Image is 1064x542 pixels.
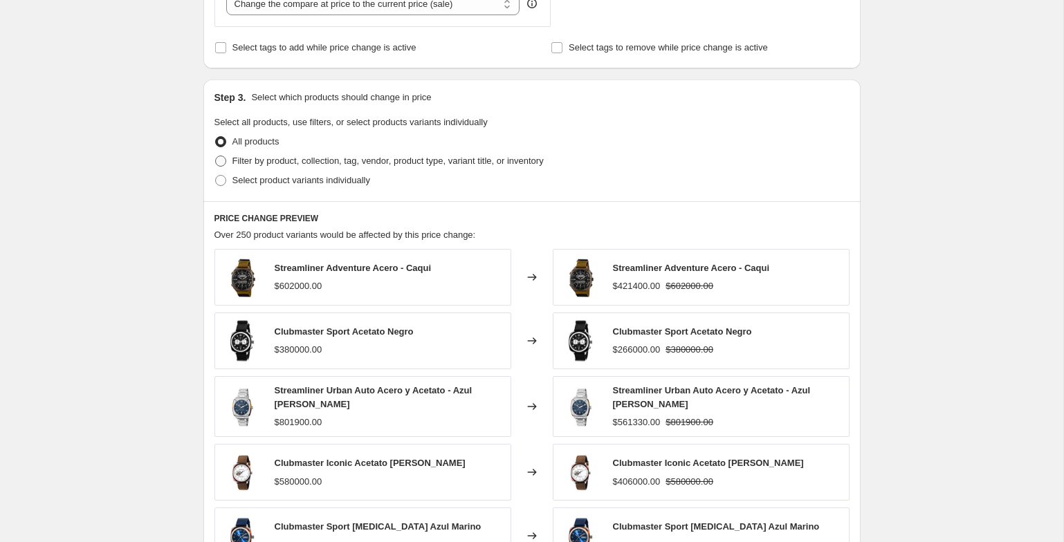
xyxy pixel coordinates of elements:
strike: $380000.00 [666,343,713,357]
img: 17142.SA.BS.1.NB-web_80x.jpg [560,320,602,362]
div: $406000.00 [613,475,661,489]
span: Clubmaster Iconic Acetato [PERSON_NAME] [275,458,466,468]
span: Clubmaster Sport [MEDICAL_DATA] Azul Marino [275,521,481,532]
span: Streamliner Urban Auto Acero y Acetato - Azul [PERSON_NAME] [275,385,473,409]
span: Select product variants individually [232,175,370,185]
strike: $580000.00 [666,475,713,489]
img: Streamliner-Adventure-221144.SPK_.AD_.5.VBZ_80x.jpg [222,256,264,298]
span: Select all products, use filters, or select products variants individually [214,117,488,127]
div: $801900.00 [275,415,322,429]
span: Streamliner Urban Auto Acero y Acetato - Azul [PERSON_NAME] [613,385,811,409]
span: All products [232,136,279,147]
span: Clubmaster Sport [MEDICAL_DATA] Azul Marino [613,521,820,532]
span: Over 250 product variants would be affected by this price change: [214,230,476,240]
span: Filter by product, collection, tag, vendor, product type, variant title, or inventory [232,156,544,166]
span: Clubmaster Iconic Acetato [PERSON_NAME] [613,458,804,468]
span: Select tags to remove while price change is active [569,42,768,53]
div: $580000.00 [275,475,322,489]
img: 17142.SA.BS.1.NB-web_80x.jpg [222,320,264,362]
span: Clubmaster Sport Acetato Negro [275,326,414,337]
span: Streamliner Adventure Acero - Caqui [275,263,432,273]
img: Streamliner-Urban-HMS-23640.S.T.15.SB_80x.jpg [560,386,602,427]
strike: $602000.00 [666,279,713,293]
p: Select which products should change in price [251,91,431,104]
img: clubmaster-iconic-acetate-18740-SA-TI-2-LVBR_80x.jpg [222,451,264,493]
img: Streamliner-Adventure-221144.SPK_.AD_.5.VBZ_80x.jpg [560,256,602,298]
div: $380000.00 [275,343,322,357]
img: Streamliner-Urban-HMS-23640.S.T.15.SB_80x.jpg [222,386,264,427]
strike: $801900.00 [666,415,713,429]
span: Streamliner Adventure Acero - Caqui [613,263,770,273]
img: clubmaster-iconic-acetate-18740-SA-TI-2-LVBR_80x.jpg [560,451,602,493]
div: $266000.00 [613,343,661,357]
div: $561330.00 [613,415,661,429]
h6: PRICE CHANGE PREVIEW [214,213,850,224]
div: $602000.00 [275,279,322,293]
span: Clubmaster Sport Acetato Negro [613,326,752,337]
div: $421400.00 [613,279,661,293]
h2: Step 3. [214,91,246,104]
span: Select tags to add while price change is active [232,42,416,53]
